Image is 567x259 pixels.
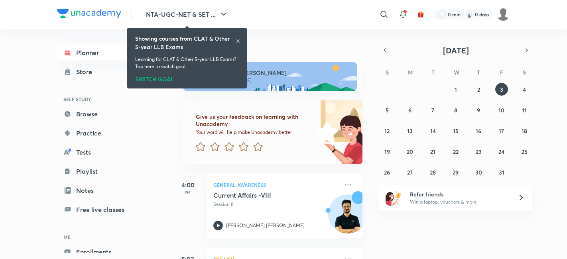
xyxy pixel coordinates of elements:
[226,222,305,229] p: [PERSON_NAME] [PERSON_NAME]
[518,124,531,137] button: October 18, 2025
[518,145,531,158] button: October 25, 2025
[477,106,480,114] abbr: October 9, 2025
[76,67,97,77] div: Store
[408,106,411,114] abbr: October 6, 2025
[57,9,121,18] img: Company Logo
[495,166,508,179] button: October 31, 2025
[407,169,413,176] abbr: October 27, 2025
[495,145,508,158] button: October 24, 2025
[472,124,485,137] button: October 16, 2025
[449,166,462,179] button: October 29, 2025
[477,69,480,76] abbr: Thursday
[449,145,462,158] button: October 22, 2025
[407,148,413,155] abbr: October 20, 2025
[407,127,413,135] abbr: October 13, 2025
[522,148,528,155] abbr: October 25, 2025
[443,45,469,56] span: [DATE]
[57,230,150,244] h6: ME
[500,69,503,76] abbr: Friday
[427,145,439,158] button: October 21, 2025
[427,124,439,137] button: October 14, 2025
[381,124,394,137] button: October 12, 2025
[381,145,394,158] button: October 19, 2025
[381,166,394,179] button: October 26, 2025
[410,198,508,206] p: Win a laptop, vouchers & more
[495,104,508,116] button: October 10, 2025
[499,127,504,135] abbr: October 17, 2025
[57,9,121,20] a: Company Logo
[183,45,370,54] h4: [DATE]
[183,62,357,91] img: afternoon
[135,73,239,82] div: SWITCH GOAL
[390,45,521,56] button: [DATE]
[518,104,531,116] button: October 11, 2025
[417,11,424,18] img: avatar
[499,169,504,176] abbr: October 31, 2025
[472,104,485,116] button: October 9, 2025
[522,127,527,135] abbr: October 18, 2025
[196,69,350,77] h6: Good afternoon, [PERSON_NAME]
[213,180,339,190] p: General Awareness
[172,190,204,194] p: PM
[384,169,390,176] abbr: October 26, 2025
[386,69,389,76] abbr: Sunday
[404,145,416,158] button: October 20, 2025
[523,86,526,93] abbr: October 4, 2025
[523,69,526,76] abbr: Saturday
[135,56,239,70] p: Learning for CLAT & Other 5-year LLB Exams? Tap here to switch goal
[431,106,434,114] abbr: October 7, 2025
[57,202,150,218] a: Free live classes
[498,148,504,155] abbr: October 24, 2025
[386,190,402,206] img: referral
[518,83,531,96] button: October 4, 2025
[404,104,416,116] button: October 6, 2025
[57,45,150,61] a: Planner
[449,83,462,96] button: October 1, 2025
[453,169,459,176] abbr: October 29, 2025
[472,166,485,179] button: October 30, 2025
[213,201,339,208] p: Session 8
[414,8,427,21] button: avatar
[288,100,362,164] img: feedback_image
[381,104,394,116] button: October 5, 2025
[476,127,481,135] abbr: October 16, 2025
[477,86,480,93] abbr: October 2, 2025
[465,10,473,18] img: streak
[495,83,508,96] button: October 3, 2025
[57,163,150,179] a: Playlist
[57,64,150,80] a: Store
[498,106,504,114] abbr: October 10, 2025
[408,69,413,76] abbr: Monday
[213,191,313,199] h5: Current Affairs -VIII
[495,124,508,137] button: October 17, 2025
[57,125,150,141] a: Practice
[430,127,436,135] abbr: October 14, 2025
[384,148,390,155] abbr: October 19, 2025
[430,148,435,155] abbr: October 21, 2025
[57,92,150,106] h6: SELF STUDY
[454,69,459,76] abbr: Wednesday
[449,104,462,116] button: October 8, 2025
[431,69,435,76] abbr: Tuesday
[196,113,312,128] h6: Give us your feedback on learning with Unacademy
[404,166,416,179] button: October 27, 2025
[57,144,150,160] a: Tests
[453,127,459,135] abbr: October 15, 2025
[404,124,416,137] button: October 13, 2025
[453,148,459,155] abbr: October 22, 2025
[384,127,390,135] abbr: October 12, 2025
[455,86,457,93] abbr: October 1, 2025
[386,106,389,114] abbr: October 5, 2025
[196,129,312,135] p: Your word will help make Unacademy better
[141,6,233,22] button: NTA-UGC-NET & SET ...
[427,166,439,179] button: October 28, 2025
[454,106,457,114] abbr: October 8, 2025
[196,77,350,84] p: You have 4 events [DATE]
[472,145,485,158] button: October 23, 2025
[430,169,436,176] abbr: October 28, 2025
[57,182,150,198] a: Notes
[500,86,503,93] abbr: October 3, 2025
[476,148,482,155] abbr: October 23, 2025
[449,124,462,137] button: October 15, 2025
[472,83,485,96] button: October 2, 2025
